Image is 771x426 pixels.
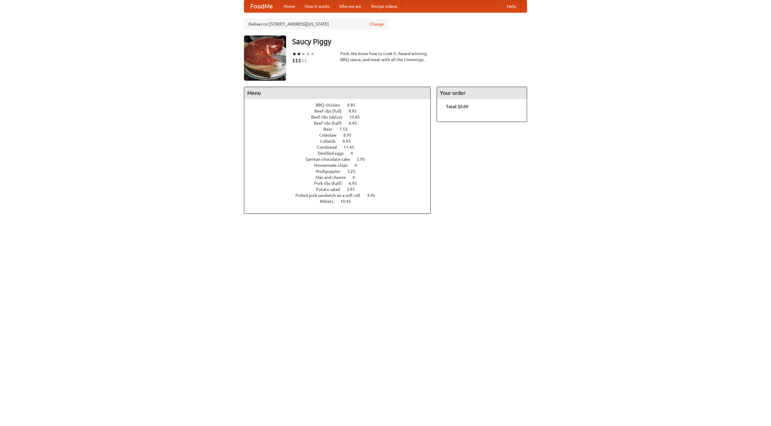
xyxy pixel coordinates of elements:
span: 6.95 [349,181,363,186]
a: Pulled pork sandwich on a soft roll 4.95 [295,193,386,198]
span: Cornbread [317,145,343,150]
li: ★ [306,51,310,57]
a: Devilled eggs 4 [318,151,364,156]
li: ★ [310,51,315,57]
a: Beef ribs (delux) 10.45 [311,115,371,120]
img: angular.jpg [244,36,286,81]
a: Who we are [334,0,366,12]
a: Housemade chips 4 [314,163,368,168]
a: Recipe videos [366,0,402,12]
span: 4.95 [367,193,381,198]
li: ★ [292,51,297,57]
span: Mac and cheese [316,175,352,180]
span: Devilled eggs [318,151,350,156]
a: BBQ chicken 4.95 [316,103,366,107]
a: Riblets 10.45 [320,199,362,204]
a: Mac and cheese 6 [316,175,366,180]
li: $ [304,57,307,64]
span: German chocolate cake [306,157,356,162]
span: 8.95 [343,133,357,138]
span: 11.45 [344,145,360,150]
span: 10.45 [340,199,357,204]
a: German chocolate cake 5.95 [306,157,376,162]
a: Change [370,21,384,27]
span: 10.45 [349,115,366,120]
h3: Saucy Piggy [292,36,527,48]
a: Help [502,0,521,12]
a: FoodMe [244,0,279,12]
span: Pork ribs (half) [314,181,348,186]
span: BBQ chicken [316,103,346,107]
a: Potato salad 3.95 [316,187,366,192]
a: How it works [300,0,334,12]
span: 4 [351,151,359,156]
a: Cornbread 11.45 [317,145,365,150]
a: Hushpuppies 3.25 [316,169,367,174]
span: 9.95 [342,139,357,144]
a: Beef ribs (half) 6.45 [314,121,368,126]
span: Collards [320,139,342,144]
a: Coleslaw 8.95 [319,133,363,138]
span: Coleslaw [319,133,342,138]
b: Total: $0.00 [446,104,468,109]
a: Home [279,0,300,12]
span: Potato salad [316,187,346,192]
div: Pork. We know how to cook it. Award-winning BBQ sauce, and meat with all the trimmings. [340,51,431,63]
span: 4 [354,163,363,168]
span: 5.95 [357,157,371,162]
li: ★ [297,51,301,57]
li: $ [298,57,301,64]
span: Housemade chips [314,163,354,168]
a: Pork ribs (half) 6.95 [314,181,368,186]
span: 6 [353,175,361,180]
a: Beer 7.55 [323,127,359,132]
a: Beef ribs (full) 9.95 [314,109,368,113]
span: Riblets [320,199,339,204]
span: Beef ribs (full) [314,109,348,113]
span: Beef ribs (delux) [311,115,348,120]
h4: Your order [437,87,527,99]
h4: Menu [244,87,430,99]
a: Collards 9.95 [320,139,362,144]
span: Beef ribs (half) [314,121,348,126]
li: $ [301,57,304,64]
span: 9.95 [348,109,363,113]
span: 3.25 [347,169,361,174]
li: $ [292,57,295,64]
span: Pulled pork sandwich on a soft roll [295,193,366,198]
span: 6.45 [349,121,363,126]
span: Hushpuppies [316,169,346,174]
span: 3.95 [347,187,361,192]
li: ★ [301,51,306,57]
span: 4.95 [347,103,361,107]
span: 7.55 [339,127,354,132]
span: Beer [323,127,339,132]
div: Deliver to: [STREET_ADDRESS][US_STATE] [244,19,389,30]
li: $ [295,57,298,64]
